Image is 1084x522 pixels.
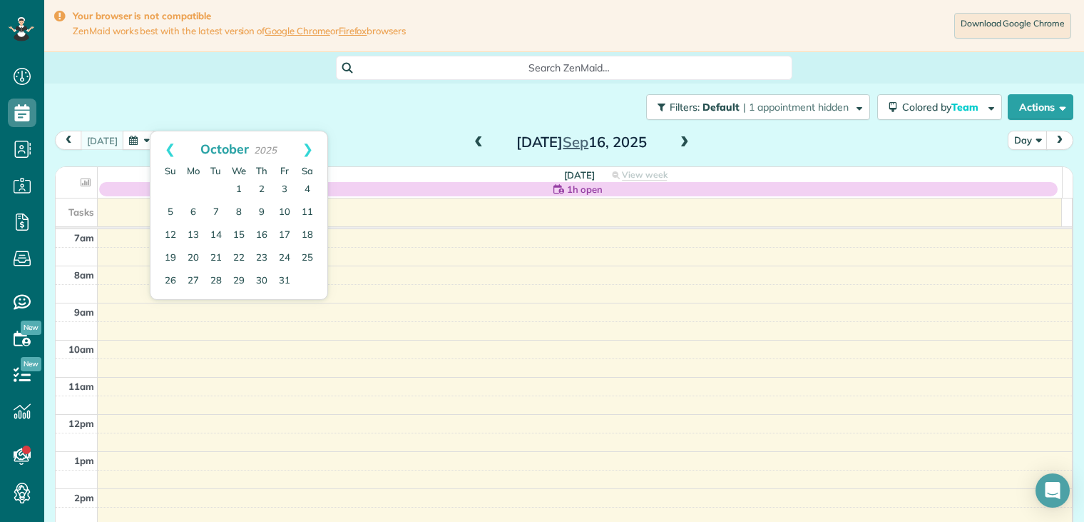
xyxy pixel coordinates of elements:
[256,165,267,176] span: Thursday
[902,101,983,114] span: Colored by
[159,224,182,247] a: 12
[150,131,190,167] a: Prev
[21,357,41,371] span: New
[21,321,41,335] span: New
[622,169,668,181] span: View week
[81,131,124,150] button: [DATE]
[743,101,849,114] span: | 1 appointment hidden
[339,25,367,36] a: Firefox
[159,247,182,270] a: 19
[74,269,94,281] span: 8am
[187,165,200,176] span: Monday
[74,306,94,318] span: 9am
[227,270,250,293] a: 29
[254,144,277,156] span: 2025
[1046,131,1073,150] button: next
[182,201,205,224] a: 6
[273,179,296,201] a: 3
[68,418,94,429] span: 12pm
[702,101,740,114] span: Default
[200,141,249,156] span: October
[210,165,221,176] span: Tuesday
[74,232,94,244] span: 7am
[273,247,296,270] a: 24
[492,134,670,150] h2: [DATE] 16, 2025
[288,131,327,167] a: Next
[1008,131,1048,150] button: Day
[877,94,1002,120] button: Colored byTeam
[227,179,250,201] a: 1
[205,201,227,224] a: 7
[646,94,870,120] button: Filters: Default | 1 appointment hidden
[227,201,250,224] a: 8
[296,179,319,201] a: 4
[296,224,319,247] a: 18
[273,270,296,293] a: 31
[68,206,94,218] span: Tasks
[159,201,182,224] a: 5
[639,94,870,120] a: Filters: Default | 1 appointment hidden
[280,165,289,176] span: Friday
[74,455,94,466] span: 1pm
[182,270,205,293] a: 27
[205,270,227,293] a: 28
[182,224,205,247] a: 13
[1036,473,1070,508] div: Open Intercom Messenger
[670,101,700,114] span: Filters:
[563,133,588,151] span: Sep
[73,10,406,22] strong: Your browser is not compatible
[564,169,595,181] span: [DATE]
[273,201,296,224] a: 10
[55,131,82,150] button: prev
[296,201,319,224] a: 11
[250,247,273,270] a: 23
[265,25,330,36] a: Google Chrome
[273,224,296,247] a: 17
[250,270,273,293] a: 30
[165,165,176,176] span: Sunday
[205,224,227,247] a: 14
[205,247,227,270] a: 21
[182,247,205,270] a: 20
[74,492,94,503] span: 2pm
[68,381,94,392] span: 11am
[227,224,250,247] a: 15
[250,179,273,201] a: 2
[68,343,94,355] span: 10am
[951,101,981,114] span: Team
[227,247,250,270] a: 22
[159,270,182,293] a: 26
[296,247,319,270] a: 25
[232,165,246,176] span: Wednesday
[1008,94,1073,120] button: Actions
[954,13,1071,39] a: Download Google Chrome
[567,182,603,196] span: 1h open
[73,25,406,37] span: ZenMaid works best with the latest version of or browsers
[250,201,273,224] a: 9
[302,165,313,176] span: Saturday
[250,224,273,247] a: 16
